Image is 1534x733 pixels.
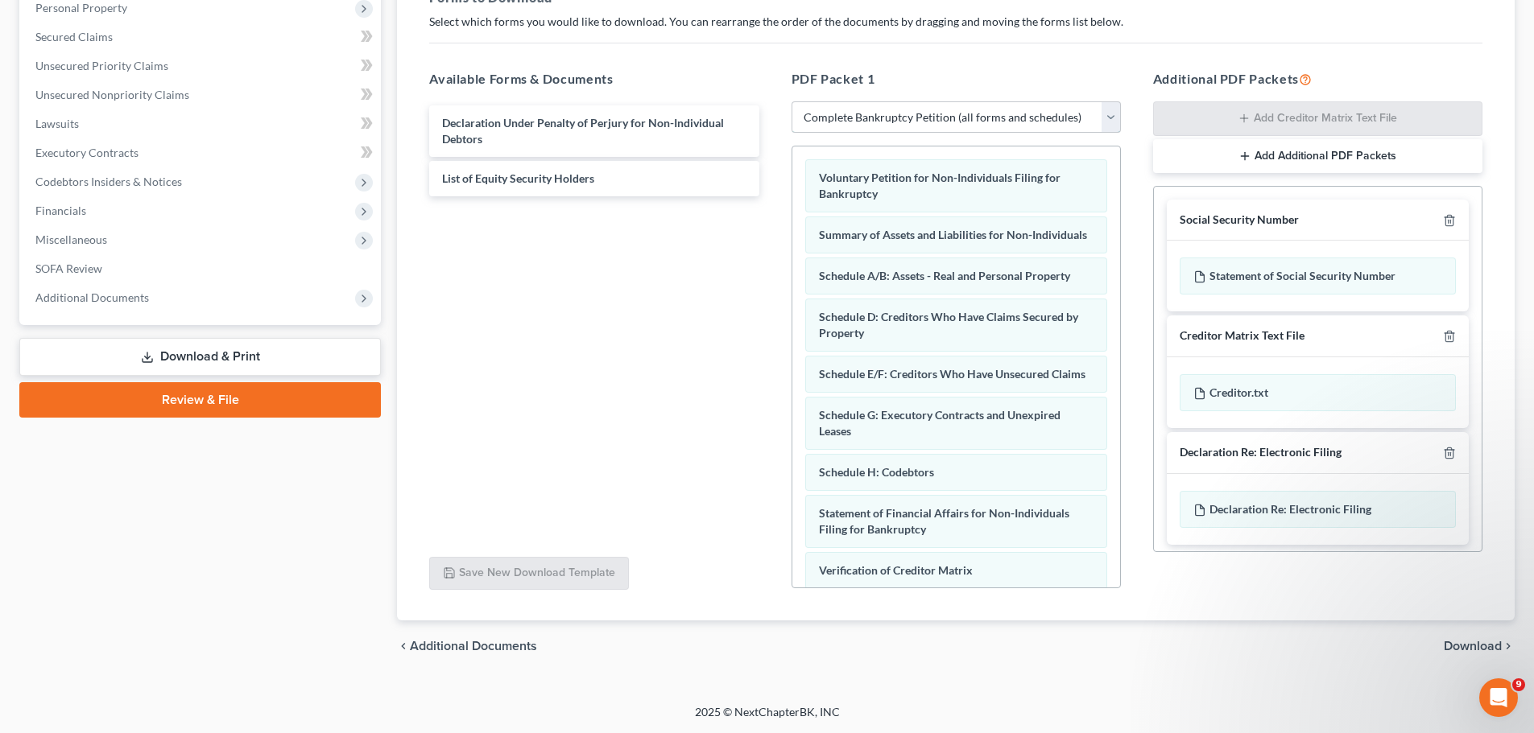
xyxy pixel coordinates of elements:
[1180,212,1299,228] div: Social Security Number
[1502,640,1515,653] i: chevron_right
[1180,445,1342,460] div: Declaration Re: Electronic Filing
[819,310,1078,340] span: Schedule D: Creditors Who Have Claims Secured by Property
[35,88,189,101] span: Unsecured Nonpriority Claims
[442,171,594,185] span: List of Equity Security Holders
[1180,257,1456,294] div: Statement of Social Security Number
[35,204,86,217] span: Financials
[35,117,79,130] span: Lawsuits
[819,408,1061,438] span: Schedule G: Executory Contracts and Unexpired Leases
[1209,502,1371,516] span: Declaration Re: Electronic Filing
[819,269,1070,282] span: Schedule A/B: Assets - Real and Personal Property
[1444,640,1502,653] span: Download
[23,80,381,109] a: Unsecured Nonpriority Claims
[35,1,127,14] span: Personal Property
[35,59,168,72] span: Unsecured Priority Claims
[23,138,381,167] a: Executory Contracts
[1444,640,1515,653] button: Download chevron_right
[819,563,973,577] span: Verification of Creditor Matrix
[819,367,1085,381] span: Schedule E/F: Creditors Who Have Unsecured Claims
[819,171,1061,200] span: Voluntary Petition for Non-Individuals Filing for Bankruptcy
[792,69,1121,89] h5: PDF Packet 1
[429,14,1482,30] p: Select which forms you would like to download. You can rearrange the order of the documents by dr...
[35,290,149,304] span: Additional Documents
[1512,678,1525,691] span: 9
[1180,328,1305,344] div: Creditor Matrix Text File
[23,254,381,283] a: SOFA Review
[1153,69,1482,89] h5: Additional PDF Packets
[23,23,381,51] a: Secured Claims
[35,30,113,43] span: Secured Claims
[1153,139,1482,173] button: Add Additional PDF Packets
[23,109,381,138] a: Lawsuits
[35,261,102,275] span: SOFA Review
[819,506,1069,536] span: Statement of Financial Affairs for Non-Individuals Filing for Bankruptcy
[819,465,934,479] span: Schedule H: Codebtors
[397,640,410,653] i: chevron_left
[19,338,381,376] a: Download & Print
[35,146,139,159] span: Executory Contracts
[410,640,537,653] span: Additional Documents
[442,116,724,146] span: Declaration Under Penalty of Perjury for Non-Individual Debtors
[1479,678,1518,717] iframe: Intercom live chat
[23,51,381,80] a: Unsecured Priority Claims
[429,69,759,89] h5: Available Forms & Documents
[308,704,1226,733] div: 2025 © NextChapterBK, INC
[35,233,107,246] span: Miscellaneous
[19,382,381,418] a: Review & File
[429,557,629,591] button: Save New Download Template
[1180,374,1456,411] div: Creditor.txt
[35,175,182,188] span: Codebtors Insiders & Notices
[819,228,1087,241] span: Summary of Assets and Liabilities for Non-Individuals
[397,640,537,653] a: chevron_left Additional Documents
[1153,101,1482,137] button: Add Creditor Matrix Text File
